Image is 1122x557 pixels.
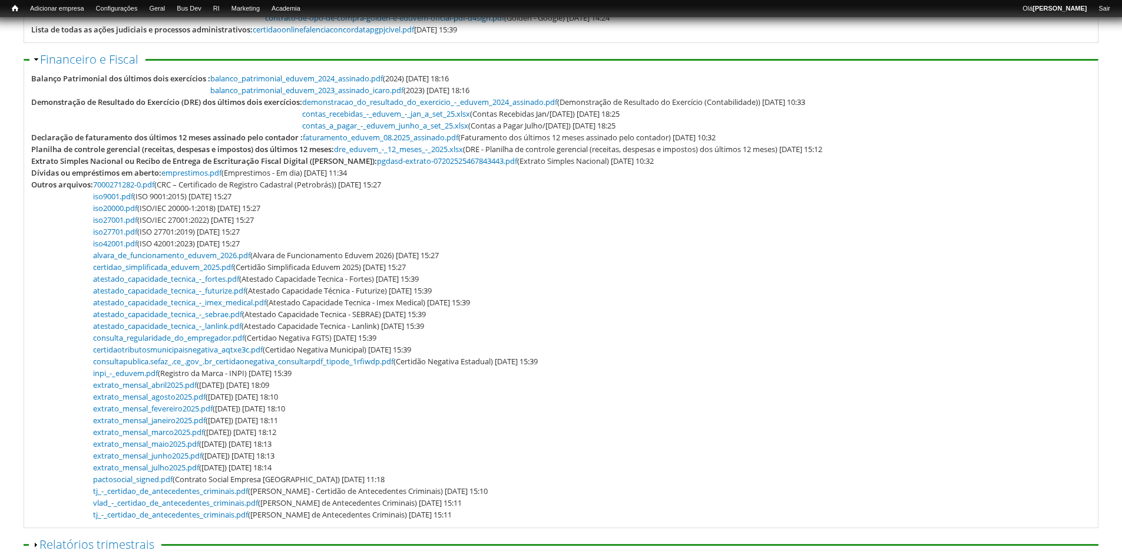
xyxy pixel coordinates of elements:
[303,132,458,143] a: faturamento_eduvem_08.2025_assinado.pdf
[93,321,241,331] a: atestado_capacidade_tecnica_-_lanlink.pdf
[31,72,210,84] div: Balanço Patrimonial dos últimos dois exercícios :
[303,132,716,143] span: (Faturamento dos últimos 12 meses assinado pelo contador) [DATE] 10:32
[39,536,154,552] a: Relatórios trimestrais
[31,179,93,190] div: Outros arquivos:
[40,51,138,67] a: Financeiro e Fiscal
[93,250,250,261] a: alvara_de_funcionamento_eduvem_2026.pdf
[90,3,144,15] a: Configurações
[253,24,414,35] a: certidaoonlinefalenciaconcordatapgpjcivel.pdf
[93,497,258,508] a: vlad_-_certidao_de_antecedentes_criminais.pdf
[12,4,18,12] span: Início
[265,12,610,23] span: (Golden - Google) [DATE] 14:24
[93,309,242,319] a: atestado_capacidade_tecnica_-_sebrae.pdf
[93,321,424,331] span: (Atestado Capacidade Tecnica - Lanlink) [DATE] 15:39
[377,156,654,166] span: (Extrato Simples Nacional) [DATE] 10:32
[93,474,173,485] a: pactosocial_signed.pdf
[93,344,263,355] a: certidaotributosmunicipaisnegativa_aqtxe3c.pdf
[1017,3,1093,15] a: Olá[PERSON_NAME]
[93,509,452,520] span: ([PERSON_NAME] de Antecedentes Criminais) [DATE] 15:11
[334,144,463,154] a: dre_eduvem_-_12_meses_-_2025.xlsx
[93,356,393,367] a: consultapublica.sefaz_.ce_.gov_.br_certidaonegativa_consultarpdf_tipode_1rfiwdp.pdf
[93,285,246,296] a: atestado_capacidade_tecnica_-_futurize.pdf
[93,427,276,437] span: ([DATE]) [DATE] 18:12
[93,250,439,261] span: (Alvara de Funcionamento Eduvem 2026) [DATE] 15:27
[93,309,426,319] span: (Atestado Capacidade Tecnica - SEBRAE) [DATE] 15:39
[210,85,403,95] a: balanco_patrimonial_eduvem_2023_assinado_icaro.pdf
[93,179,154,190] a: 7000271282-0.pdf
[93,215,254,225] span: (ISO/IEC 27001:2022) [DATE] 15:27
[1032,5,1087,12] strong: [PERSON_NAME]
[93,226,137,237] a: iso27701.pdf
[93,203,137,213] a: iso20000.pdf
[302,108,470,119] a: contas_recebidas_-_eduvem_-_jan_a_set_25.xlsx
[93,380,269,390] span: ([DATE]) [DATE] 18:09
[93,238,240,249] span: (ISO 42001:2023) [DATE] 15:27
[24,3,90,15] a: Adicionar empresa
[161,167,347,178] span: (Emprestimos - Em dia) [DATE] 11:34
[93,368,292,378] span: (Registro da Marca - INPI) [DATE] 15:39
[93,391,278,402] span: ([DATE]) [DATE] 18:10
[93,191,231,202] span: (ISO 9001:2015) [DATE] 15:27
[207,3,226,15] a: RI
[93,297,470,308] span: (Atestado Capacidade Tecnica - Imex Medical) [DATE] 15:39
[143,3,171,15] a: Geral
[253,24,457,35] span: [DATE] 15:39
[93,273,419,284] span: (Atestado Capacidade Tecnica - Fortes) [DATE] 15:39
[31,143,334,155] div: Planilha de controle gerencial (receitas, despesas e impostos) dos últimos 12 meses:
[93,273,239,284] a: atestado_capacidade_tecnica_-_fortes.pdf
[93,285,432,296] span: (Atestado Capacidade Técnica - Futurize) [DATE] 15:39
[302,120,615,131] span: (Contas a Pagar Julho/[DATE]) [DATE] 18:25
[93,191,133,202] a: iso9001.pdf
[265,12,504,23] a: contrato-de-opo-de-compra-golden-e-eduvem-oficial-pdf-d4sign.pdf
[302,97,805,107] span: (Demonstração de Resultado do Exercício (Contabilidade)) [DATE] 10:33
[93,439,272,449] span: ([DATE]) [DATE] 18:13
[210,73,383,84] a: balanco_patrimonial_eduvem_2024_assinado.pdf
[93,415,206,426] a: extrato_mensal_janeiro2025.pdf
[93,368,158,378] a: inpi_-_eduvem.pdf
[93,462,272,473] span: ([DATE]) [DATE] 18:14
[93,439,199,449] a: extrato_mensal_maio2025.pdf
[93,215,137,225] a: iso27001.pdf
[93,332,376,343] span: (Certidao Negativa FGTS) [DATE] 15:39
[93,474,385,485] span: (Contrato Social Empresa [GEOGRAPHIC_DATA]) [DATE] 11:18
[93,486,248,496] a: tj_-_certidao_de_antecedentes_criminais.pdf
[302,120,468,131] a: contas_a_pagar_-_eduvem_junho_a_set_25.xlsx
[93,238,137,249] a: iso42001.pdf
[31,167,161,179] div: Dívidas ou empréstimos em aberto:
[93,403,213,414] a: extrato_mensal_fevereiro2025.pdf
[93,391,206,402] a: extrato_mensal_agosto2025.pdf
[171,3,207,15] a: Bus Dev
[93,415,278,426] span: ([DATE]) [DATE] 18:11
[93,380,197,390] a: extrato_mensal_abril2025.pdf
[1093,3,1116,15] a: Sair
[31,24,253,35] div: Lista de todas as ações judiciais e processos administrativos:
[377,156,517,166] a: pgdasd-extrato-07202525467843443.pdf
[93,486,488,496] span: ([PERSON_NAME] - Certidão de Antecedentes Criminais) [DATE] 15:10
[302,108,620,119] span: (Contas Recebidas Jan/[DATE]) [DATE] 18:25
[93,179,381,190] span: (CRC – Certificado de Registro Cadastral (Petrobrás)) [DATE] 15:27
[93,497,462,508] span: ([PERSON_NAME] de Antecedentes Criminais) [DATE] 15:11
[93,226,240,237] span: (ISO 27701:2019) [DATE] 15:27
[31,131,303,143] div: Declaração de faturamento dos últimos 12 meses assinado pelo contador :
[266,3,306,15] a: Academia
[226,3,266,15] a: Marketing
[93,203,260,213] span: (ISO/IEC 20000-1:2018) [DATE] 15:27
[93,262,406,272] span: (Certidão Simplificada Eduvem 2025) [DATE] 15:27
[334,144,822,154] span: (DRE - Planilha de controle gerencial (receitas, despesas e impostos) dos últimos 12 meses) [DATE...
[31,155,377,167] div: Extrato Simples Nacional ou Recibo de Entrega de Escrituração Fiscal Digital ([PERSON_NAME]):
[93,462,199,473] a: extrato_mensal_julho2025.pdf
[210,73,449,84] span: (2024) [DATE] 18:16
[6,3,24,14] a: Início
[93,427,204,437] a: extrato_mensal_marco2025.pdf
[93,403,285,414] span: ([DATE]) [DATE] 18:10
[93,297,266,308] a: atestado_capacidade_tecnica_-_imex_medical.pdf
[93,450,274,461] span: ([DATE]) [DATE] 18:13
[302,97,557,107] a: demonstracao_do_resultado_do_exercicio_-_eduvem_2024_assinado.pdf
[93,356,538,367] span: (Certidão Negativa Estadual) [DATE] 15:39
[210,85,469,95] span: (2023) [DATE] 18:16
[31,96,302,108] div: Demonstração de Resultado do Exercício (DRE) dos últimos dois exercícios:
[93,509,248,520] a: tj_-_certidao_de_antecedentes_criminais.pdf
[93,344,411,355] span: (Certidao Negativa Municipal) [DATE] 15:39
[93,332,244,343] a: consulta_regularidade_do_empregador.pdf
[93,450,202,461] a: extrato_mensal_junho2025.pdf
